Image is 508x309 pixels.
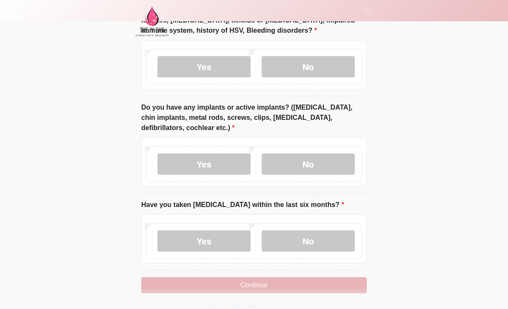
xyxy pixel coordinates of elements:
[133,6,171,37] img: The IV Bar, LLC Logo
[141,200,344,210] label: Have you taken [MEDICAL_DATA] within the last six months?
[157,154,251,175] label: Yes
[141,278,367,294] button: Continue
[157,231,251,252] label: Yes
[262,57,355,78] label: No
[141,103,367,133] label: Do you have any implants or active implants? ([MEDICAL_DATA], chin implants, metal rods, screws, ...
[262,154,355,175] label: No
[262,231,355,252] label: No
[157,57,251,78] label: Yes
